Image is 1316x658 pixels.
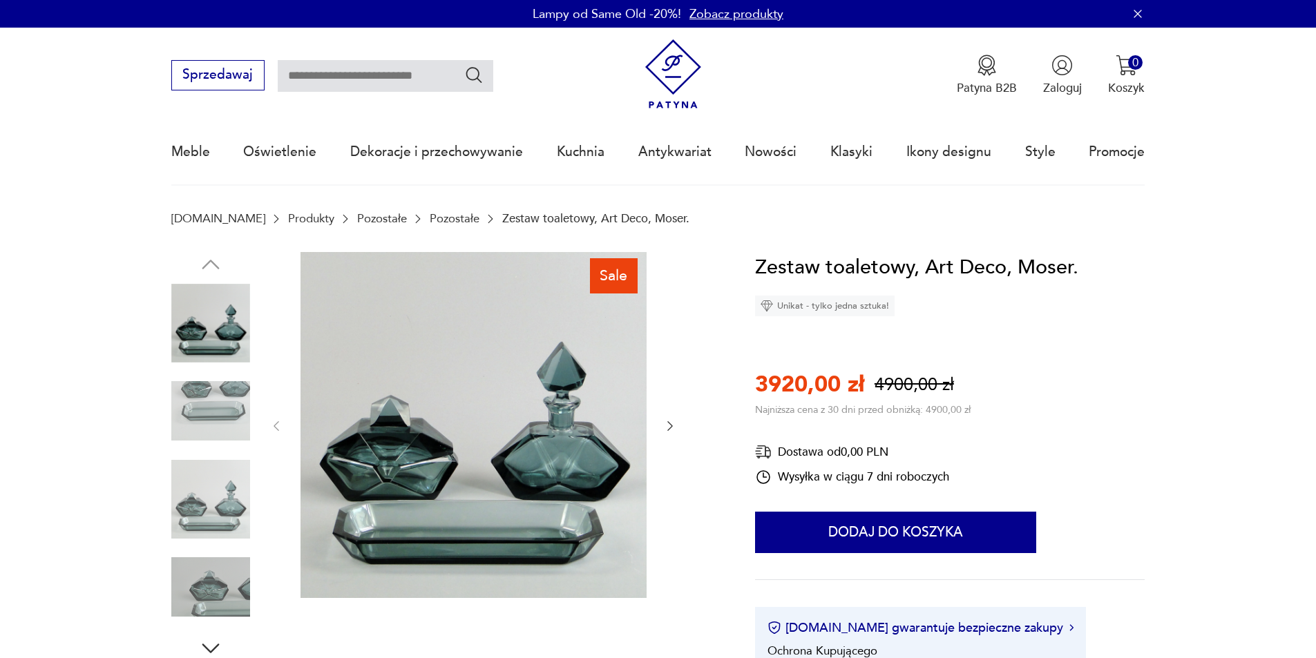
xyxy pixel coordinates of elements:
[1128,55,1143,70] div: 0
[957,80,1017,96] p: Patyna B2B
[1043,80,1082,96] p: Zaloguj
[755,443,949,461] div: Dostawa od 0,00 PLN
[689,6,783,23] a: Zobacz produkty
[557,120,604,184] a: Kuchnia
[1025,120,1056,184] a: Style
[430,212,479,225] a: Pozostałe
[171,212,265,225] a: [DOMAIN_NAME]
[171,548,250,626] img: Zdjęcie produktu Zestaw toaletowy, Art Deco, Moser.
[1043,55,1082,96] button: Zaloguj
[171,460,250,539] img: Zdjęcie produktu Zestaw toaletowy, Art Deco, Moser.
[590,258,638,293] div: Sale
[350,120,523,184] a: Dekoracje i przechowywanie
[875,373,954,397] p: 4900,00 zł
[1116,55,1137,76] img: Ikona koszyka
[830,120,872,184] a: Klasyki
[1089,120,1145,184] a: Promocje
[171,60,265,90] button: Sprzedawaj
[243,120,316,184] a: Oświetlenie
[755,443,772,461] img: Ikona dostawy
[638,120,712,184] a: Antykwariat
[638,39,708,109] img: Patyna - sklep z meblami i dekoracjami vintage
[767,621,781,635] img: Ikona certyfikatu
[906,120,991,184] a: Ikony designu
[767,619,1074,637] button: [DOMAIN_NAME] gwarantuje bezpieczne zakupy
[288,212,334,225] a: Produkty
[171,70,265,81] a: Sprzedawaj
[976,55,998,76] img: Ikona medalu
[1108,80,1145,96] p: Koszyk
[745,120,797,184] a: Nowości
[1051,55,1073,76] img: Ikonka użytkownika
[761,300,773,312] img: Ikona diamentu
[357,212,407,225] a: Pozostałe
[755,403,971,416] p: Najniższa cena z 30 dni przed obniżką: 4900,00 zł
[1069,624,1074,631] img: Ikona strzałki w prawo
[171,120,210,184] a: Meble
[171,284,250,362] img: Zdjęcie produktu Zestaw toaletowy, Art Deco, Moser.
[755,252,1078,284] h1: Zestaw toaletowy, Art Deco, Moser.
[755,469,949,485] div: Wysyłka w ciągu 7 dni roboczych
[171,371,250,450] img: Zdjęcie produktu Zestaw toaletowy, Art Deco, Moser.
[957,55,1017,96] a: Ikona medaluPatyna B2B
[502,212,689,225] p: Zestaw toaletowy, Art Deco, Moser.
[755,296,895,316] div: Unikat - tylko jedna sztuka!
[755,512,1036,553] button: Dodaj do koszyka
[301,252,647,598] img: Zdjęcie produktu Zestaw toaletowy, Art Deco, Moser.
[464,65,484,85] button: Szukaj
[755,369,864,400] p: 3920,00 zł
[957,55,1017,96] button: Patyna B2B
[533,6,681,23] p: Lampy od Same Old -20%!
[1108,55,1145,96] button: 0Koszyk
